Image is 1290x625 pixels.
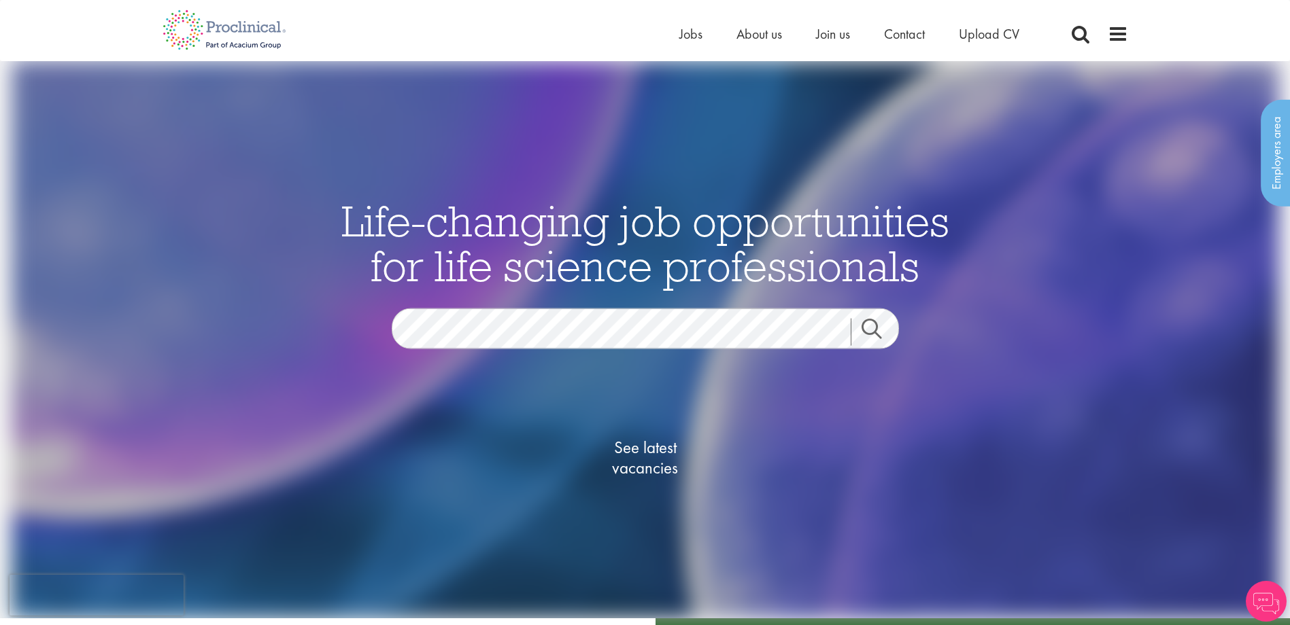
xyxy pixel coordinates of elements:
a: Join us [816,25,850,43]
a: Contact [884,25,925,43]
a: Jobs [679,25,702,43]
img: candidate home [12,61,1278,618]
span: See latest vacancies [577,437,713,478]
a: About us [736,25,782,43]
iframe: reCAPTCHA [10,575,184,615]
a: Upload CV [959,25,1019,43]
span: Life-changing job opportunities for life science professionals [341,194,949,293]
a: See latestvacancies [577,383,713,533]
img: Chatbot [1246,581,1287,622]
a: Job search submit button [851,319,909,346]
